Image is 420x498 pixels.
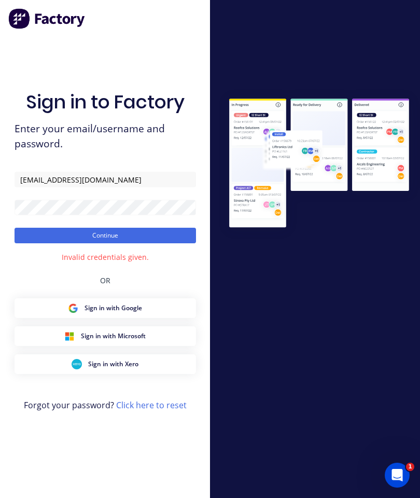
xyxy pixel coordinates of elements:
[8,8,86,29] img: Factory
[26,91,185,113] h1: Sign in to Factory
[62,252,149,262] div: Invalid credentials given.
[15,326,196,346] button: Microsoft Sign inSign in with Microsoft
[15,354,196,374] button: Xero Sign inSign in with Xero
[100,262,110,298] div: OR
[88,359,138,369] span: Sign in with Xero
[85,303,142,313] span: Sign in with Google
[406,463,414,471] span: 1
[68,303,78,313] img: Google Sign in
[15,172,196,187] input: Email/Username
[72,359,82,369] img: Xero Sign in
[64,331,75,341] img: Microsoft Sign in
[81,331,146,341] span: Sign in with Microsoft
[116,399,187,411] a: Click here to reset
[15,228,196,243] button: Continue
[385,463,410,488] iframe: Intercom live chat
[15,121,196,151] span: Enter your email/username and password.
[15,298,196,318] button: Google Sign inSign in with Google
[24,399,187,411] span: Forgot your password?
[218,89,420,239] img: Sign in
